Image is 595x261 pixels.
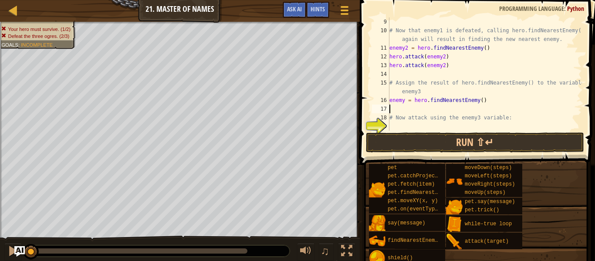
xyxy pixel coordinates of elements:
span: while-true loop [465,221,512,227]
button: Toggle fullscreen [338,243,355,261]
button: Show game menu [334,2,355,22]
span: Ask AI [287,5,302,13]
span: pet.catchProjectile(arrow) [388,173,469,179]
span: Hints [311,5,325,13]
span: moveLeft(steps) [465,173,512,179]
img: portrait.png [446,216,463,233]
button: Run ⇧↵ [366,132,584,153]
img: portrait.png [369,215,385,232]
input: Search outlines [3,11,81,20]
button: ♫ [319,243,334,261]
div: Sort New > Old [3,28,592,36]
span: pet.moveXY(x, y) [388,198,438,204]
span: moveDown(steps) [465,165,512,171]
div: Sort A > Z [3,20,592,28]
span: pet.findNearestByType(type) [388,190,472,196]
img: portrait.png [369,233,385,249]
span: pet.say(message) [465,199,515,205]
span: pet.on(eventType, handler) [388,206,469,212]
div: 11 [372,44,389,52]
span: findNearestEnemy() [388,237,444,244]
div: 9 [372,17,389,26]
button: Ctrl + P: Pause [4,243,22,261]
span: attack(target) [465,238,509,244]
span: shield() [388,255,413,261]
div: 10 [372,26,389,44]
div: Move To ... [3,36,592,44]
div: 15 [372,78,389,96]
div: 19 [372,122,389,131]
div: Options [3,52,592,60]
button: Adjust volume [297,243,314,261]
span: moveUp(steps) [465,190,506,196]
img: portrait.png [446,173,463,190]
button: Ask AI [14,246,25,257]
div: 14 [372,70,389,78]
button: Ask AI [283,2,306,18]
span: : [564,4,567,13]
span: pet.fetch(item) [388,181,435,187]
div: 17 [372,105,389,113]
span: Python [567,4,584,13]
div: 12 [372,52,389,61]
span: say(message) [388,220,425,226]
img: portrait.png [446,234,463,250]
div: 20 [372,131,389,139]
img: portrait.png [446,199,463,215]
div: 16 [372,96,389,105]
div: Sign out [3,60,592,68]
span: moveRight(steps) [465,181,515,187]
span: pet.trick() [465,207,499,213]
div: Delete [3,44,592,52]
div: 13 [372,61,389,70]
span: Programming language [499,4,564,13]
span: ♫ [321,244,329,258]
div: 18 [372,113,389,122]
img: portrait.png [369,181,385,198]
span: pet [388,165,397,171]
div: Home [3,3,182,11]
